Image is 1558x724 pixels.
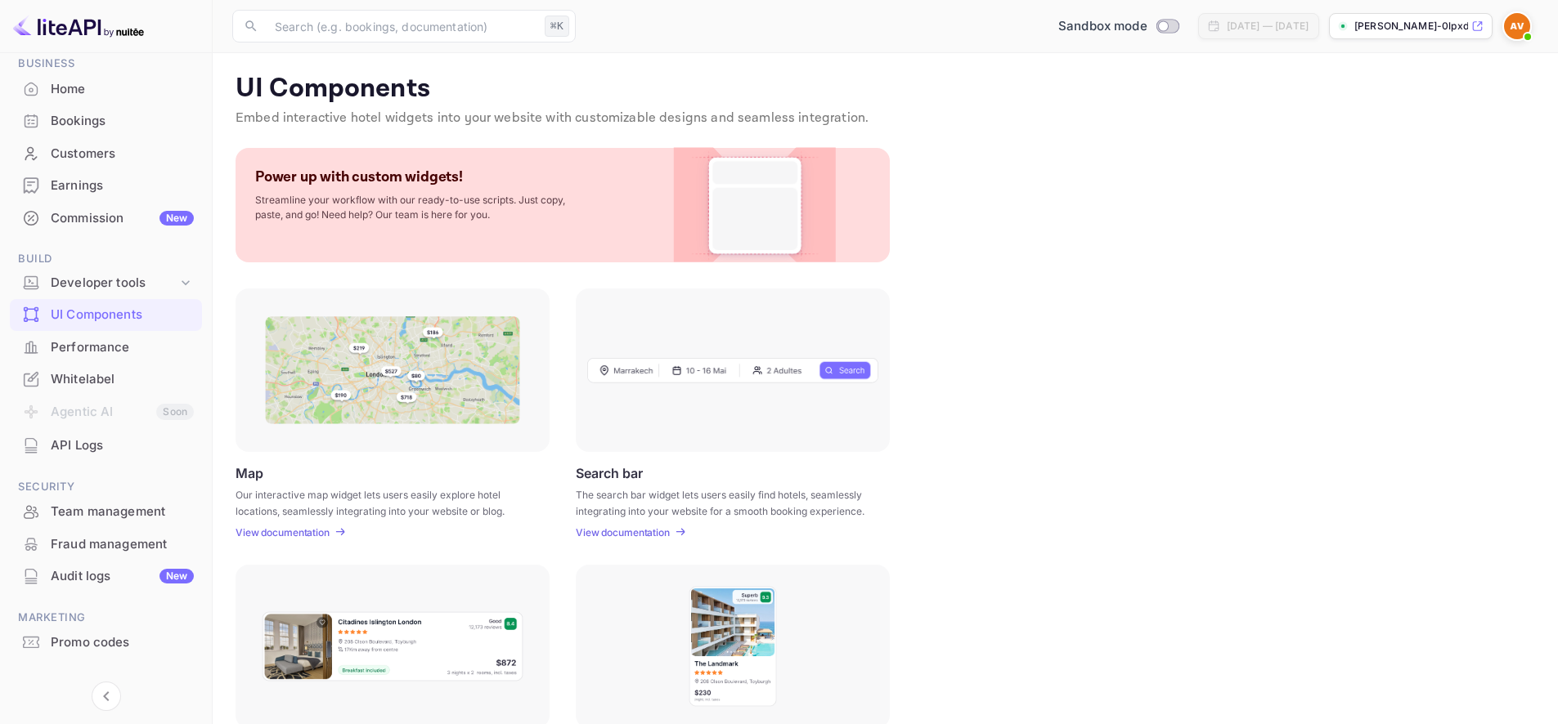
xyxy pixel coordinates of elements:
span: Security [10,478,202,496]
img: Horizontal hotel card Frame [261,610,524,682]
div: Promo codes [10,627,202,659]
a: API Logs [10,430,202,460]
p: Streamline your workflow with our ready-to-use scripts. Just copy, paste, and go! Need help? Our ... [255,193,582,222]
img: Custom Widget PNG [689,148,821,262]
div: Performance [51,338,194,357]
input: Search (e.g. bookings, documentation) [265,10,538,42]
a: View documentation [576,526,675,539]
div: Earnings [10,170,202,202]
div: Performance [10,332,202,364]
button: Collapse navigation [92,682,121,711]
img: LiteAPI logo [13,13,144,39]
div: Customers [10,138,202,170]
div: Bookings [51,112,194,131]
img: Map Frame [265,316,520,424]
a: CommissionNew [10,203,202,233]
a: View documentation [236,526,334,539]
div: Customers [51,145,194,163]
a: Performance [10,332,202,362]
a: Home [10,74,202,104]
div: Team management [51,503,194,521]
a: UI Components [10,299,202,329]
a: Customers [10,138,202,168]
div: Developer tools [51,274,177,293]
div: API Logs [10,430,202,462]
div: UI Components [51,306,194,324]
div: Audit logsNew [10,561,202,592]
div: Commission [51,209,194,228]
a: Earnings [10,170,202,200]
div: Whitelabel [10,364,202,396]
div: Audit logs [51,567,194,586]
p: [PERSON_NAME]-0lpxd.nui... [1354,19,1468,34]
p: Our interactive map widget lets users easily explore hotel locations, seamlessly integrating into... [236,487,529,516]
p: View documentation [576,526,670,539]
div: Bookings [10,105,202,137]
div: Fraud management [10,529,202,561]
a: Promo codes [10,627,202,657]
p: View documentation [236,526,330,539]
span: Marketing [10,609,202,627]
img: Vertical hotel card Frame [688,585,778,708]
div: ⌘K [545,16,569,37]
div: Switch to Production mode [1052,17,1185,36]
p: Embed interactive hotel widgets into your website with customizable designs and seamless integrat... [236,109,1535,128]
span: Build [10,250,202,268]
div: New [159,211,194,226]
div: Fraud management [51,535,194,554]
div: Developer tools [10,269,202,297]
img: Search Frame [587,357,878,383]
a: Fraud management [10,529,202,559]
span: Business [10,55,202,73]
a: Team management [10,496,202,526]
p: The search bar widget lets users easily find hotels, seamlessly integrating into your website for... [576,487,869,516]
p: Search bar [576,465,643,480]
p: UI Components [236,73,1535,105]
div: Whitelabel [51,370,194,389]
a: Bookings [10,105,202,136]
div: CommissionNew [10,203,202,235]
div: New [159,569,194,583]
span: Sandbox mode [1058,17,1147,36]
div: Home [51,80,194,99]
p: Map [236,465,263,480]
div: Team management [10,496,202,528]
div: Home [10,74,202,105]
div: UI Components [10,299,202,331]
div: API Logs [51,436,194,455]
div: Earnings [51,177,194,195]
div: [DATE] — [DATE] [1227,19,1309,34]
img: Amey Vijeesh [1504,13,1530,39]
a: Whitelabel [10,364,202,394]
div: Promo codes [51,633,194,652]
a: Audit logsNew [10,561,202,591]
p: Power up with custom widgets! [255,168,463,186]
